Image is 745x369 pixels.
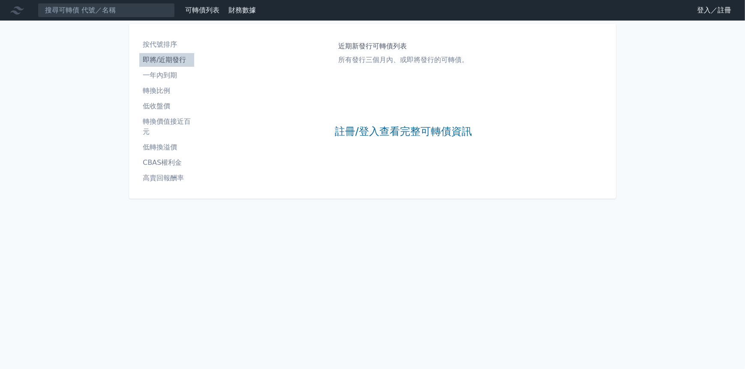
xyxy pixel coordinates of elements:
a: 轉換比例 [139,84,194,98]
li: 一年內到期 [139,70,194,80]
li: 高賣回報酬率 [139,173,194,183]
a: 即將/近期發行 [139,53,194,67]
li: CBAS權利金 [139,158,194,168]
a: 低收盤價 [139,99,194,113]
li: 按代號排序 [139,39,194,50]
li: 轉換價值接近百元 [139,116,194,137]
a: 低轉換溢價 [139,140,194,154]
p: 所有發行三個月內、或即將發行的可轉債。 [338,55,469,65]
a: 登入／註冊 [690,3,738,17]
a: 高賣回報酬率 [139,171,194,185]
a: 可轉債列表 [185,6,219,14]
li: 低轉換溢價 [139,142,194,152]
h1: 近期新發行可轉債列表 [338,41,469,51]
li: 即將/近期發行 [139,55,194,65]
li: 轉換比例 [139,86,194,96]
a: 財務數據 [228,6,256,14]
a: CBAS權利金 [139,156,194,170]
a: 按代號排序 [139,38,194,51]
li: 低收盤價 [139,101,194,111]
a: 註冊/登入查看完整可轉債資訊 [335,125,472,139]
a: 轉換價值接近百元 [139,115,194,139]
input: 搜尋可轉債 代號／名稱 [38,3,175,18]
a: 一年內到期 [139,68,194,82]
